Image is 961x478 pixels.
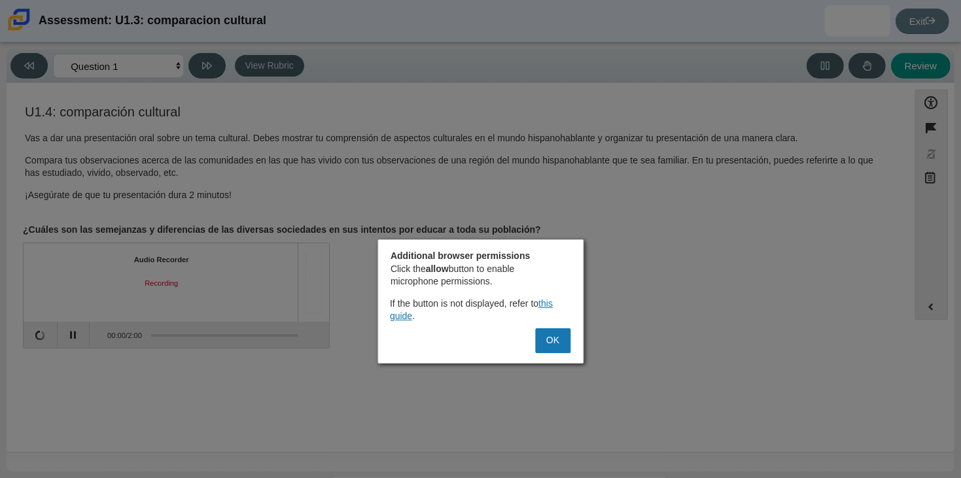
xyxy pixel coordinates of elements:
strong: Additional browser permissions [391,250,530,262]
p: Click the button to enable microphone permissions. [391,263,565,288]
button: OK [535,328,570,353]
div: If the button is not displayed, refer to . [390,298,578,323]
a: this guide [390,298,553,322]
strong: allow [426,263,449,275]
